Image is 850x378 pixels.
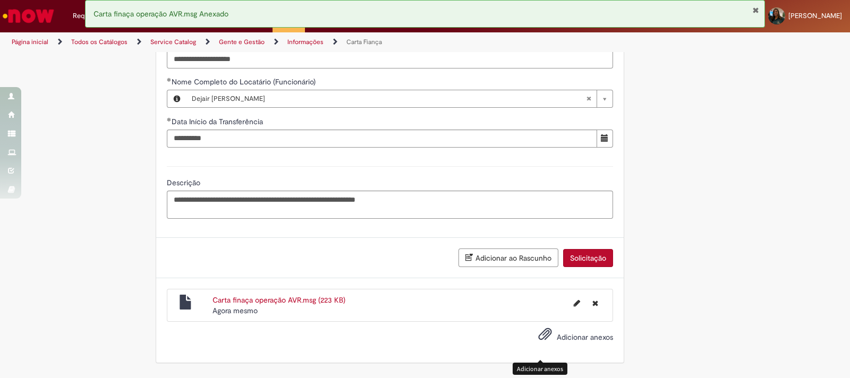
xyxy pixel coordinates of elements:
button: Nome Completo do Locatário (Funcionário), Visualizar este registro Dejair Jose Santos Livramento [167,90,186,107]
input: Data Início da Transferência 01 June 2025 Sunday [167,130,597,148]
span: Descrição [167,178,202,187]
button: Editar nome de arquivo Carta finaça operação AVR.msg [567,295,586,312]
button: Adicionar anexos [535,324,555,349]
input: Nome completo do Locador [167,50,613,68]
span: [PERSON_NAME] [788,11,842,20]
span: Agora mesmo [212,306,258,315]
button: Solicitação [563,249,613,267]
button: Excluir Carta finaça operação AVR.msg [586,295,605,312]
span: Requisições [73,11,110,21]
span: Obrigatório Preenchido [167,78,172,82]
span: Obrigatório Preenchido [167,117,172,122]
div: Adicionar anexos [513,363,567,375]
a: Carta Fiança [346,38,382,46]
img: ServiceNow [1,5,56,27]
button: Adicionar ao Rascunho [458,248,558,267]
span: Dejair [PERSON_NAME] [192,90,586,107]
span: Carta finaça operação AVR.msg Anexado [93,9,228,19]
a: Página inicial [12,38,48,46]
button: Fechar Notificação [752,6,759,14]
span: Data Início da Transferência [172,117,265,126]
textarea: Descrição [167,191,613,219]
a: Gente e Gestão [219,38,265,46]
a: Informações [287,38,324,46]
a: Service Catalog [150,38,196,46]
abbr: Limpar campo Nome Completo do Locatário (Funcionário) [581,90,597,107]
time: 29/08/2025 15:51:49 [212,306,258,315]
a: Carta finaça operação AVR.msg (223 KB) [212,295,345,305]
span: Adicionar anexos [557,333,613,342]
a: Dejair [PERSON_NAME]Limpar campo Nome Completo do Locatário (Funcionário) [186,90,613,107]
a: Todos os Catálogos [71,38,127,46]
ul: Trilhas de página [8,32,559,52]
span: Necessários - Nome Completo do Locatário (Funcionário) [172,77,318,87]
button: Mostrar calendário para Data Início da Transferência [597,130,613,148]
